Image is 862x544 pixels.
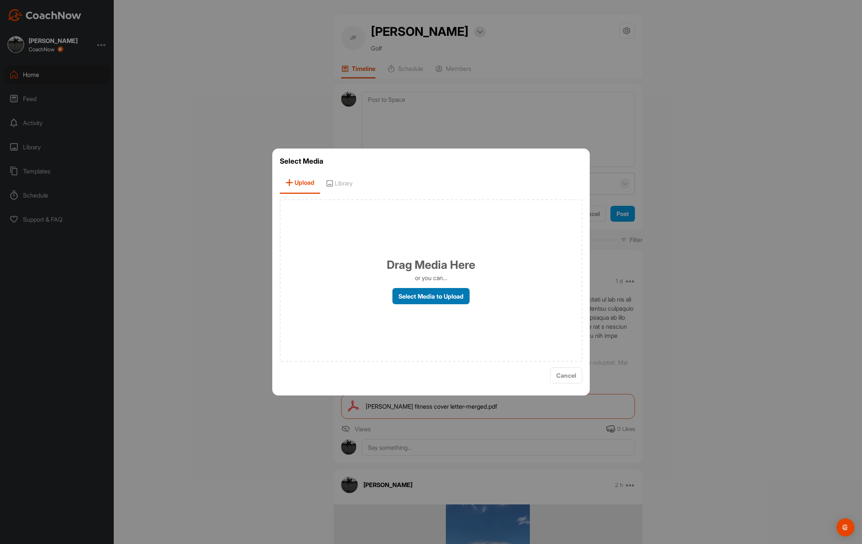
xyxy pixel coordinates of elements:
div: Open Intercom Messenger [836,518,854,536]
button: Cancel [550,367,582,383]
span: Cancel [556,372,576,379]
span: Library [320,172,358,194]
h3: Select Media [280,156,583,167]
p: or you can... [415,273,447,282]
h1: Drag Media Here [387,256,475,273]
label: Select Media to Upload [392,288,470,304]
span: Upload [280,172,320,194]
